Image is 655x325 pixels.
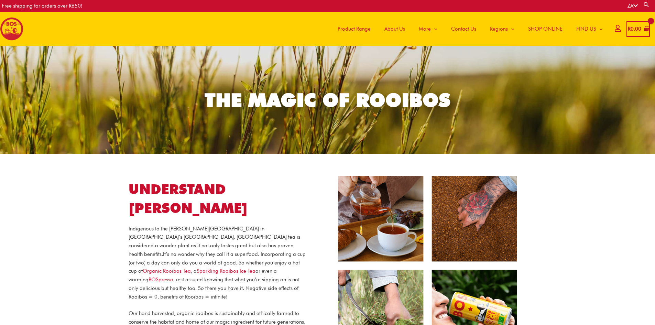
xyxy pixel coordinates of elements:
span: R [628,26,631,32]
div: THE MAGIC OF ROOIBOS [205,91,450,110]
a: ZA [627,3,638,9]
a: Product Range [331,12,378,46]
a: Search button [643,1,650,8]
span: Product Range [338,19,371,39]
span: About Us [384,19,405,39]
a: About Us [378,12,412,46]
span: Regions [490,19,508,39]
a: Regions [483,12,521,46]
a: Link Sparkling Rooibos Ice Tea [197,268,255,274]
p: Indigenous to the [PERSON_NAME][GEOGRAPHIC_DATA] in [GEOGRAPHIC_DATA]’s [GEOGRAPHIC_DATA], [GEOGR... [129,225,308,301]
span: More [419,19,431,39]
a: Link BOSpresso [149,277,173,283]
nav: Site Navigation [326,12,610,46]
span: Contact Us [451,19,476,39]
span: SHOP ONLINE [528,19,563,39]
span: FIND US [576,19,596,39]
a: Contact Us [444,12,483,46]
bdi: 0.00 [628,26,641,32]
a: SHOP ONLINE [521,12,569,46]
a: More [412,12,444,46]
h1: UNDERSTAND [PERSON_NAME] [129,180,308,217]
a: View Shopping Cart, empty [626,21,650,37]
a: Link Organic Rooibos Tea [143,268,191,274]
span: It’s no wonder why they call it a superfood. Incorporating a cup (or two) a day can only do you a... [129,251,306,300]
